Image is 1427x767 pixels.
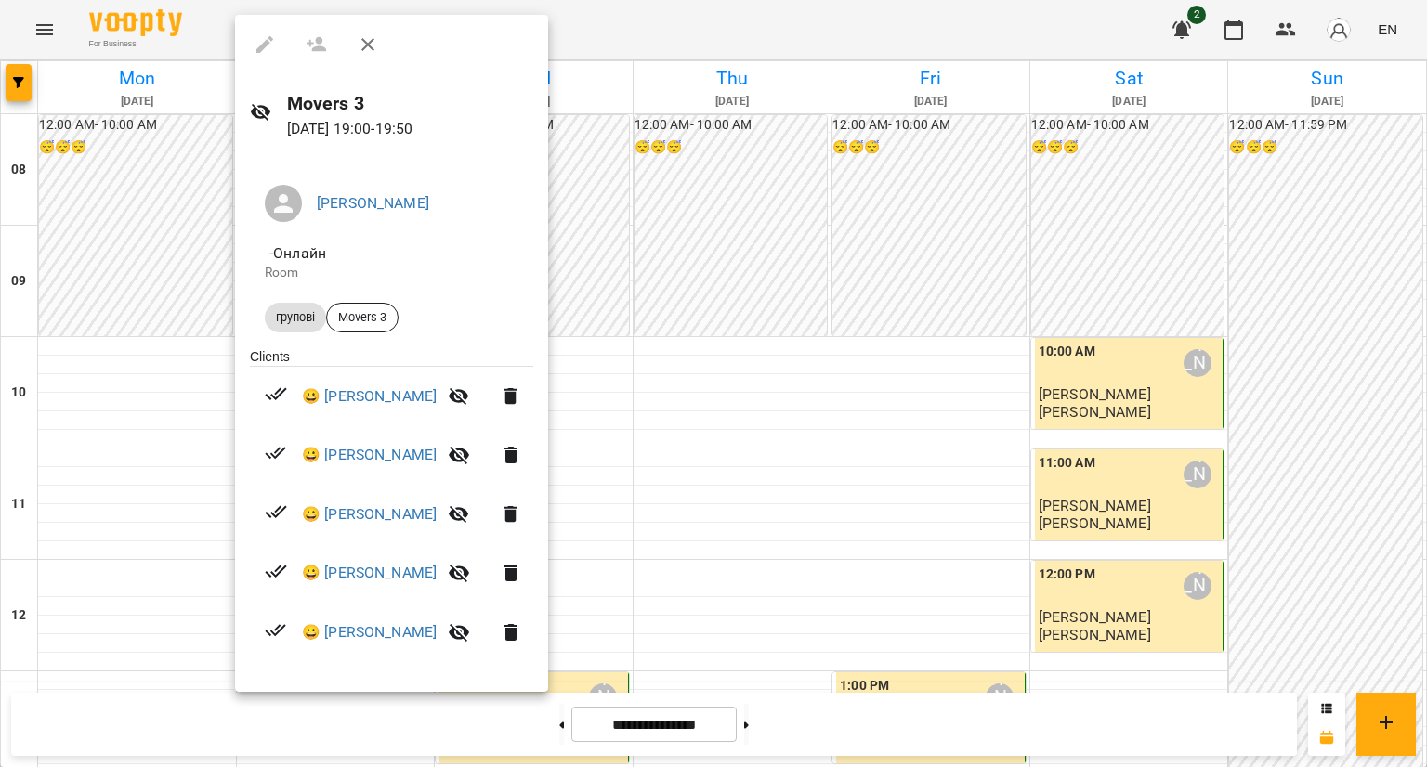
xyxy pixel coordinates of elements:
[302,444,437,466] a: 😀 [PERSON_NAME]
[327,309,398,326] span: Movers 3
[250,347,533,669] ul: Clients
[326,303,399,332] div: Movers 3
[287,118,533,140] p: [DATE] 19:00 - 19:50
[265,383,287,405] svg: Paid
[287,89,533,118] h6: Movers 3
[317,194,429,212] a: [PERSON_NAME]
[302,562,437,584] a: 😀 [PERSON_NAME]
[302,503,437,526] a: 😀 [PERSON_NAME]
[302,621,437,643] a: 😀 [PERSON_NAME]
[265,560,287,582] svg: Paid
[265,500,287,523] svg: Paid
[265,244,330,262] span: - Онлайн
[265,442,287,464] svg: Paid
[302,385,437,408] a: 😀 [PERSON_NAME]
[265,264,518,282] p: Room
[265,309,326,326] span: групові
[265,619,287,642] svg: Paid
